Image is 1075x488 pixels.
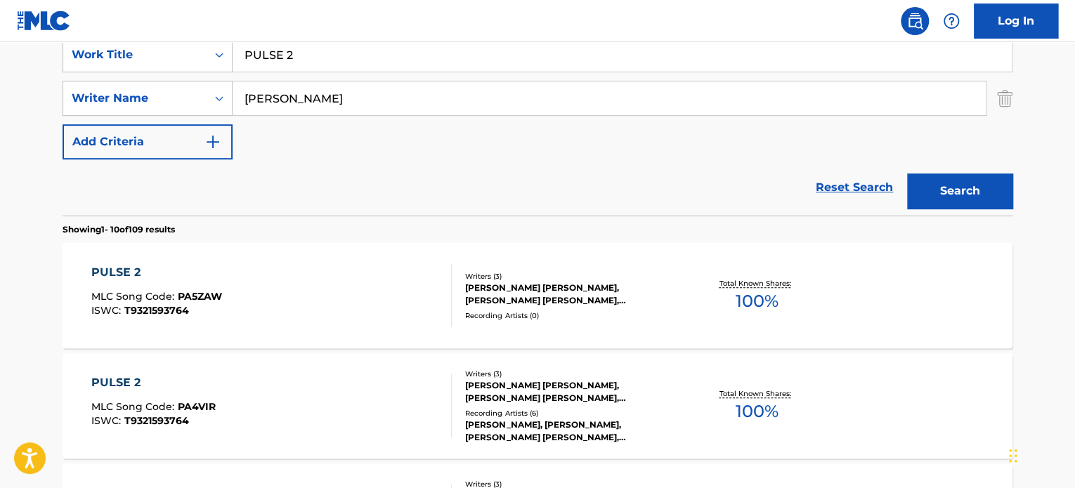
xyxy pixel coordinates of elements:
span: PA4VIR [178,400,216,413]
img: Delete Criterion [997,81,1012,116]
div: PULSE 2 [91,264,222,281]
div: Recording Artists ( 6 ) [465,408,677,418]
span: T9321593764 [124,414,189,427]
img: 9d2ae6d4665cec9f34b9.svg [204,133,221,150]
a: Public Search [901,7,929,35]
span: MLC Song Code : [91,400,178,413]
a: PULSE 2MLC Song Code:PA4VIRISWC:T9321593764Writers (3)[PERSON_NAME] [PERSON_NAME], [PERSON_NAME] ... [63,353,1012,459]
div: [PERSON_NAME] [PERSON_NAME], [PERSON_NAME] [PERSON_NAME], [PERSON_NAME] [465,379,677,404]
div: Writer Name [72,90,198,107]
p: Total Known Shares: [719,278,794,289]
span: ISWC : [91,304,124,317]
a: PULSE 2MLC Song Code:PA5ZAWISWC:T9321593764Writers (3)[PERSON_NAME] [PERSON_NAME], [PERSON_NAME] ... [63,243,1012,348]
div: Help [937,7,965,35]
span: 100 % [735,399,778,424]
img: help [943,13,960,29]
span: 100 % [735,289,778,314]
img: MLC Logo [17,11,71,31]
div: [PERSON_NAME] [PERSON_NAME], [PERSON_NAME] [PERSON_NAME], [PERSON_NAME] [465,282,677,307]
iframe: Chat Widget [1005,421,1075,488]
span: T9321593764 [124,304,189,317]
span: PA5ZAW [178,290,222,303]
form: Search Form [63,37,1012,216]
p: Total Known Shares: [719,388,794,399]
div: Writers ( 3 ) [465,369,677,379]
button: Search [907,173,1012,209]
span: MLC Song Code : [91,290,178,303]
div: PULSE 2 [91,374,216,391]
p: Showing 1 - 10 of 109 results [63,223,175,236]
div: Recording Artists ( 0 ) [465,310,677,321]
a: Reset Search [809,172,900,203]
a: Log In [974,4,1058,39]
div: Drag [1009,435,1017,477]
span: ISWC : [91,414,124,427]
div: Work Title [72,46,198,63]
button: Add Criteria [63,124,233,159]
div: Writers ( 3 ) [465,271,677,282]
img: search [906,13,923,29]
div: [PERSON_NAME], [PERSON_NAME],[PERSON_NAME] [PERSON_NAME],[PERSON_NAME] [PERSON_NAME], [PERSON_NAM... [465,418,677,444]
